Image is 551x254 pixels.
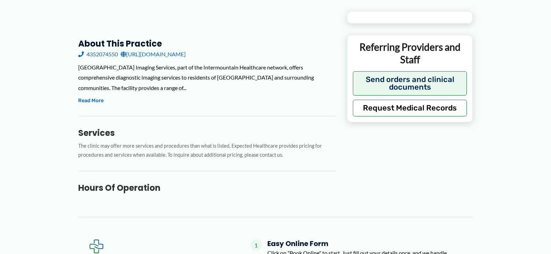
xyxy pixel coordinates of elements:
button: Request Medical Records [353,100,467,116]
button: Read More [78,97,104,105]
img: Expected Healthcare Logo [89,239,103,253]
a: 4352074550 [78,49,118,59]
h3: Services [78,128,336,138]
div: [GEOGRAPHIC_DATA] Imaging Services, part of the Intermountain Healthcare network, offers comprehe... [78,62,336,93]
a: [URL][DOMAIN_NAME] [121,49,186,59]
span: 1 [251,239,262,251]
h4: Easy Online Form [267,239,462,248]
h3: Hours of Operation [78,182,336,193]
p: Referring Providers and Staff [353,41,467,66]
h3: About this practice [78,38,336,49]
button: Send orders and clinical documents [353,71,467,96]
p: The clinic may offer more services and procedures than what is listed. Expected Healthcare provid... [78,141,336,160]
